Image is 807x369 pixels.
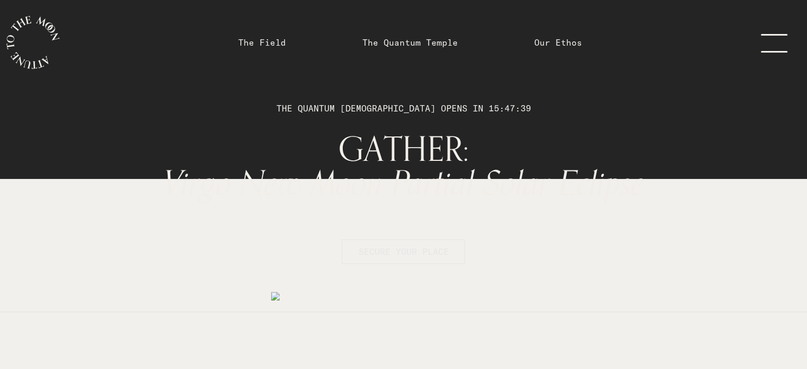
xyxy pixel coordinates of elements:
a: The Quantum Temple [362,36,458,49]
img: medias%2F68TdnYKDlPUA9N16a5wm [271,292,280,301]
button: SECURE YOUR PLACE [342,239,465,264]
a: Our Ethos [534,36,582,49]
span: Virgo New Moon Partial Solar Eclipse [163,156,644,212]
p: THE QUANTUM [DEMOGRAPHIC_DATA] OPENS IN 15:47:39 [143,85,664,132]
a: The Field [238,36,286,49]
span: SECURE YOUR PLACE [358,246,448,257]
h1: GATHER: [143,132,664,201]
